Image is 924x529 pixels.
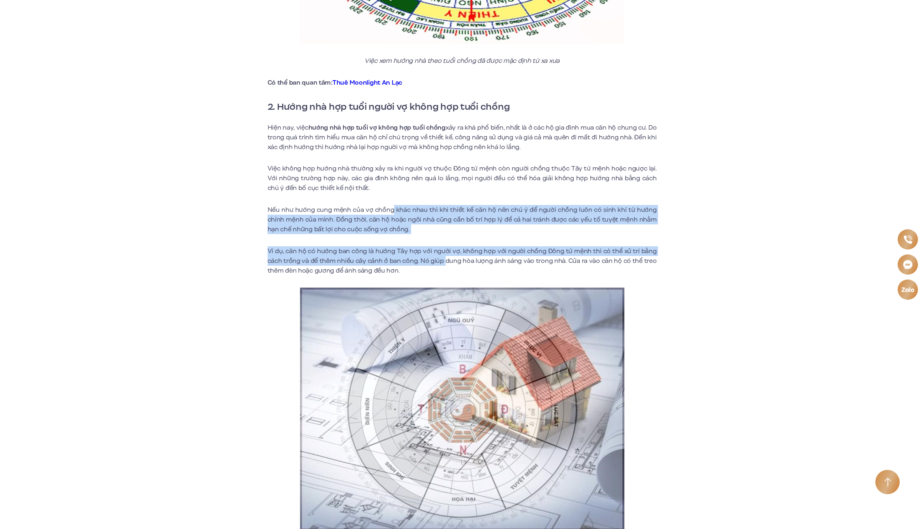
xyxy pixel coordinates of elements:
p: Việc không hợp hướng nhà thường xảy ra khi người vợ thuộc Đông tứ mệnh còn người chồng thuộc Tây ... [268,164,657,193]
p: Hiện nay, việc xảy ra khá phổ biến, nhất là ở các hộ gia đình mua căn hộ chung cư. Do trong quá t... [268,123,657,152]
a: Thuê Moonlight An Lạc [332,78,402,87]
img: Messenger icon [902,259,913,270]
strong: hướng nhà hợp tuổi vợ không hợp tuổi chồng [309,123,446,132]
p: Nếu như hướng cung mệnh của vợ chồng khác nhau thì khi thiết kế căn hộ nên chú ý để người chồng l... [268,205,657,234]
img: Zalo icon [901,286,915,293]
p: Ví dụ, căn hộ có hướng ban công là hướng Tây hợp với người vợ, không hợp với người chồng Đông tứ ... [268,246,657,275]
strong: Có thể ban quan tâm: [268,78,403,87]
strong: 2. Hướng nhà hợp tuổi người vợ không hợp tuổi chồng [268,100,510,113]
em: Việc xem hướng nhà theo tuổi chồng đã được mặc định từ xa xưa [364,56,560,65]
img: Phone icon [903,235,913,244]
img: Arrow icon [884,478,891,487]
